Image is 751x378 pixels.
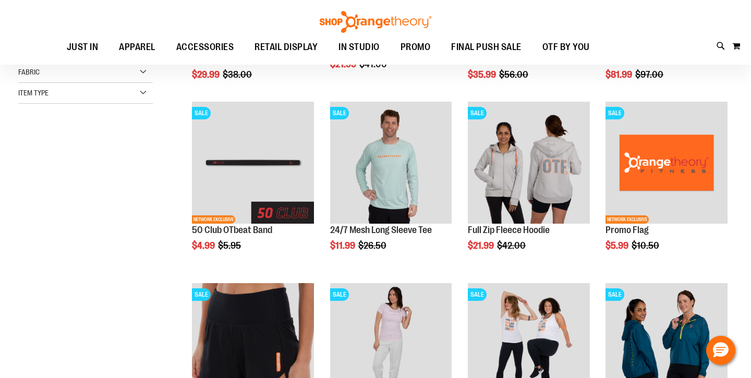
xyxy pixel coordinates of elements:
[468,102,590,225] a: Main Image of 1457091SALE
[330,102,452,224] img: Main Image of 1457095
[325,96,457,278] div: product
[192,69,221,80] span: $29.99
[468,240,495,251] span: $21.99
[192,102,314,224] img: Main View of 2024 50 Club OTBeat Band
[56,35,109,59] a: JUST IN
[390,35,441,59] a: PROMO
[605,102,728,225] a: Product image for Promo Flag OrangeSALENETWORK EXCLUSIVE
[318,11,433,33] img: Shop Orangetheory
[497,240,527,251] span: $42.00
[632,240,661,251] span: $10.50
[330,225,432,235] a: 24/7 Mesh Long Sleeve Tee
[18,89,49,97] span: Item Type
[605,288,624,301] span: SALE
[176,35,234,59] span: ACCESSORIES
[468,102,590,224] img: Main Image of 1457091
[605,215,649,224] span: NETWORK EXCLUSIVE
[244,35,328,59] a: RETAIL DISPLAY
[330,288,349,301] span: SALE
[451,35,522,59] span: FINAL PUSH SALE
[218,240,243,251] span: $5.95
[187,96,319,278] div: product
[223,69,253,80] span: $38.00
[468,107,487,119] span: SALE
[463,96,595,278] div: product
[192,225,272,235] a: 50 Club OTbeat Band
[635,69,665,80] span: $97.00
[338,35,380,59] span: IN STUDIO
[605,107,624,119] span: SALE
[706,336,735,365] button: Hello, have a question? Let’s chat.
[605,225,649,235] a: Promo Flag
[605,102,728,224] img: Product image for Promo Flag Orange
[605,240,630,251] span: $5.99
[108,35,166,59] a: APPAREL
[255,35,318,59] span: RETAIL DISPLAY
[192,102,314,225] a: Main View of 2024 50 Club OTBeat BandSALENETWORK EXCLUSIVE
[192,240,216,251] span: $4.99
[330,102,452,225] a: Main Image of 1457095SALE
[192,288,211,301] span: SALE
[328,35,390,59] a: IN STUDIO
[605,69,634,80] span: $81.99
[441,35,532,59] a: FINAL PUSH SALE
[18,68,40,76] span: Fabric
[600,96,733,278] div: product
[542,35,590,59] span: OTF BY YOU
[358,240,388,251] span: $26.50
[192,215,235,224] span: NETWORK EXCLUSIVE
[499,69,530,80] span: $56.00
[468,69,498,80] span: $35.99
[330,240,357,251] span: $11.99
[330,107,349,119] span: SALE
[401,35,431,59] span: PROMO
[67,35,99,59] span: JUST IN
[468,288,487,301] span: SALE
[119,35,155,59] span: APPAREL
[192,107,211,119] span: SALE
[166,35,245,59] a: ACCESSORIES
[532,35,600,59] a: OTF BY YOU
[468,225,550,235] a: Full Zip Fleece Hoodie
